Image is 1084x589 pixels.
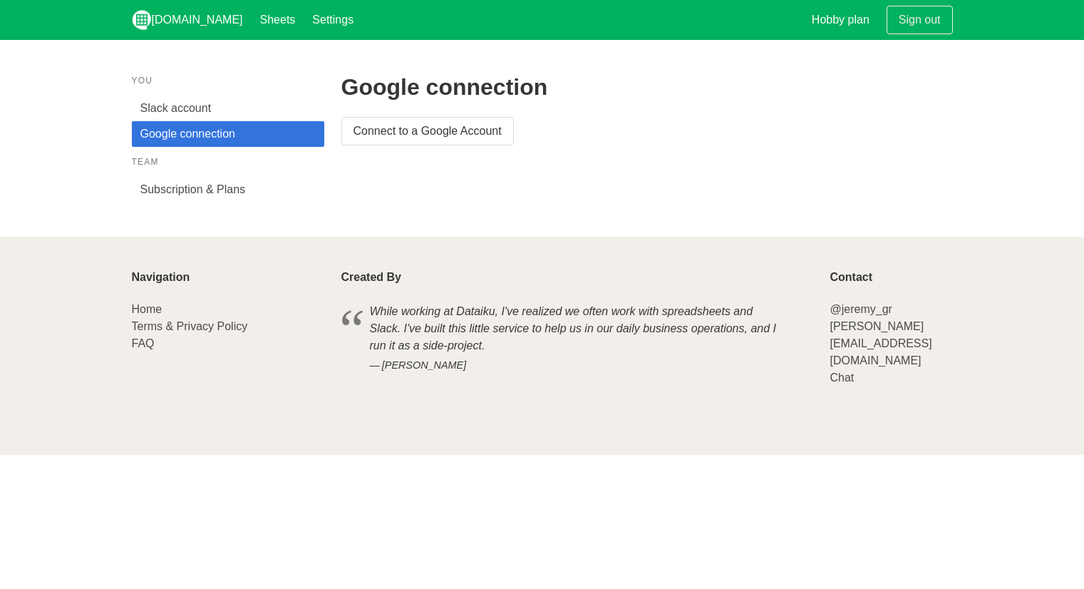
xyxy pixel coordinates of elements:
[132,337,155,349] a: FAQ
[132,177,324,203] a: Subscription & Plans
[132,121,324,147] a: Google connection
[132,155,324,168] p: Team
[830,303,892,315] a: @jeremy_gr
[341,301,813,376] blockquote: While working at Dataiku, I've realized we often work with spreadsheets and Slack. I've built thi...
[132,303,162,315] a: Home
[341,117,514,145] a: Connect to a Google Account
[132,74,324,87] p: You
[370,358,785,374] cite: [PERSON_NAME]
[341,271,813,284] p: Created By
[830,372,854,384] a: Chat
[132,96,324,121] a: Slack account
[132,320,248,332] a: Terms & Privacy Policy
[341,74,953,100] h2: Google connection
[132,10,152,30] img: logo_v2_white.png
[830,271,952,284] p: Contact
[830,320,931,367] a: [PERSON_NAME][EMAIL_ADDRESS][DOMAIN_NAME]
[132,271,324,284] p: Navigation
[887,6,953,34] a: Sign out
